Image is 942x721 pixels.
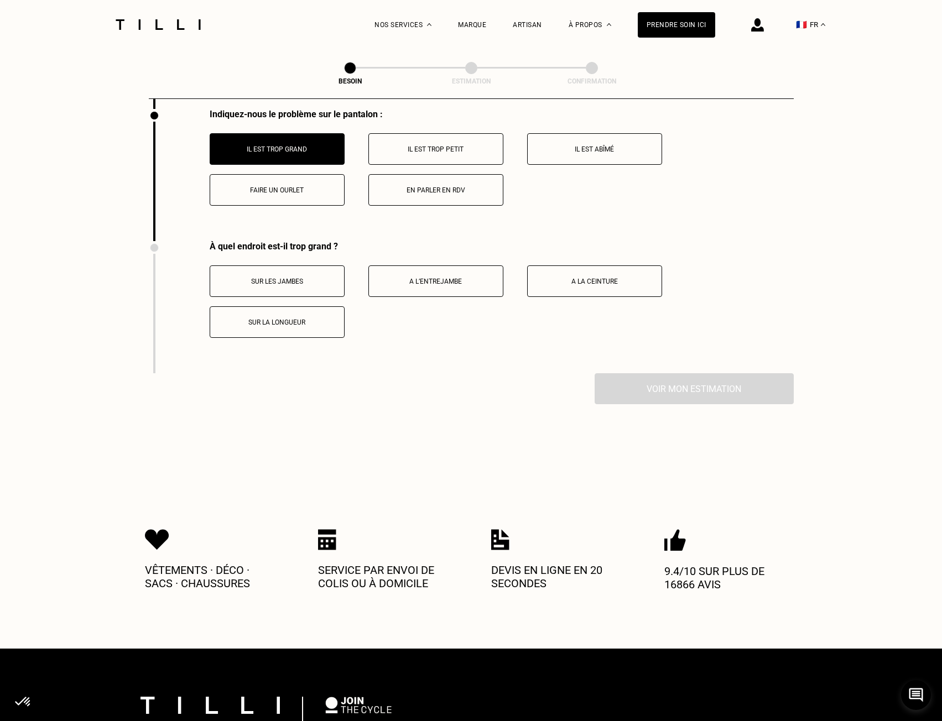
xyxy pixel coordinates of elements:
p: Sur la longueur [216,318,339,326]
div: Estimation [416,77,527,85]
img: Icon [145,529,169,550]
p: En parler en RDV [374,186,497,194]
div: À quel endroit est-il trop grand ? [210,241,794,252]
p: Sur les jambes [216,278,339,285]
a: Prendre soin ici [638,12,715,38]
p: Il est abîmé [533,145,656,153]
div: Confirmation [537,77,647,85]
button: Sur les jambes [210,265,345,297]
button: Il est trop grand [210,133,345,165]
div: Besoin [295,77,405,85]
img: logo Join The Cycle [325,697,392,713]
img: menu déroulant [821,23,825,26]
p: Faire un ourlet [216,186,339,194]
a: Marque [458,21,486,29]
button: En parler en RDV [368,174,503,206]
button: A l’entrejambe [368,265,503,297]
img: Icon [318,529,336,550]
img: Icon [491,529,509,550]
p: A la ceinture [533,278,656,285]
button: Il est trop petit [368,133,503,165]
button: Il est abîmé [527,133,662,165]
button: A la ceinture [527,265,662,297]
p: Devis en ligne en 20 secondes [491,563,624,590]
p: Vêtements · Déco · Sacs · Chaussures [145,563,278,590]
button: Sur la longueur [210,306,345,338]
a: Artisan [513,21,542,29]
img: logo Tilli [140,697,280,714]
p: 9.4/10 sur plus de 16866 avis [664,565,797,591]
img: Menu déroulant [427,23,431,26]
button: Faire un ourlet [210,174,345,206]
p: Il est trop petit [374,145,497,153]
div: Indiquez-nous le problème sur le pantalon : [210,109,794,119]
p: A l’entrejambe [374,278,497,285]
img: Logo du service de couturière Tilli [112,19,205,30]
p: Service par envoi de colis ou à domicile [318,563,451,590]
span: 🇫🇷 [796,19,807,30]
img: icône connexion [751,18,764,32]
img: Icon [664,529,686,551]
img: Menu déroulant à propos [607,23,611,26]
p: Il est trop grand [216,145,339,153]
